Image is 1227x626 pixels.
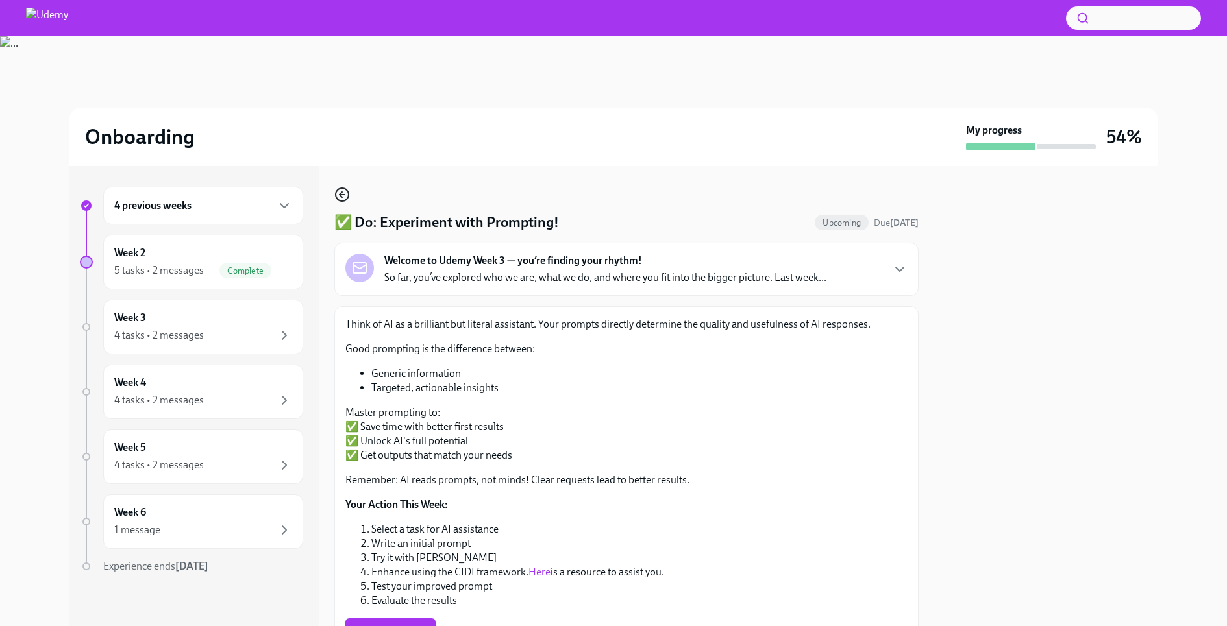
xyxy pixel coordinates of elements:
h6: Week 5 [114,440,146,455]
div: 4 previous weeks [103,187,303,224]
li: Select a task for AI assistance [371,522,908,536]
h4: ✅ Do: Experiment with Prompting! [334,213,559,232]
a: Week 54 tasks • 2 messages [80,429,303,484]
li: Enhance using the CIDI framework. is a resource to assist you. [371,565,908,579]
div: 4 tasks • 2 messages [114,458,204,472]
div: 5 tasks • 2 messages [114,263,204,278]
div: 4 tasks • 2 messages [114,393,204,407]
p: Master prompting to: ✅ Save time with better first results ✅ Unlock AI's full potential ✅ Get out... [345,405,908,463]
li: Evaluate the results [371,594,908,608]
h2: Onboarding [85,124,195,150]
li: Targeted, actionable insights [371,381,908,395]
li: Try it with [PERSON_NAME] [371,551,908,565]
div: 4 tasks • 2 messages [114,328,204,343]
span: Experience ends [103,560,208,572]
p: Think of AI as a brilliant but literal assistant. Your prompts directly determine the quality and... [345,317,908,331]
strong: [DATE] [890,217,919,228]
span: Complete [219,266,271,276]
strong: [DATE] [175,560,208,572]
strong: Welcome to Udemy Week 3 — you’re finding your rhythm! [384,254,642,268]
p: Remember: AI reads prompts, not minds! Clear requests lead to better results. [345,473,908,487]
h6: Week 3 [114,311,146,325]
h6: 4 previous weeks [114,199,192,213]
img: Udemy [26,8,68,29]
p: So far, you’ve explored who we are, what we do, and where you fit into the bigger picture. Last w... [384,271,826,285]
span: August 30th, 2025 08:00 [874,217,919,229]
a: Week 34 tasks • 2 messages [80,300,303,354]
li: Test your improved prompt [371,579,908,594]
a: Week 61 message [80,494,303,549]
li: Generic information [371,367,908,381]
span: Upcoming [815,218,869,228]
h6: Week 4 [114,376,146,390]
h3: 54% [1106,125,1142,149]
strong: My progress [966,123,1022,138]
a: Week 44 tasks • 2 messages [80,365,303,419]
h6: Week 2 [114,246,145,260]
a: Here [528,566,551,578]
span: Due [874,217,919,228]
p: Good prompting is the difference between: [345,342,908,356]
h6: Week 6 [114,505,146,520]
li: Write an initial prompt [371,536,908,551]
a: Week 25 tasks • 2 messagesComplete [80,235,303,289]
strong: Your Action This Week: [345,498,448,511]
div: 1 message [114,523,160,537]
